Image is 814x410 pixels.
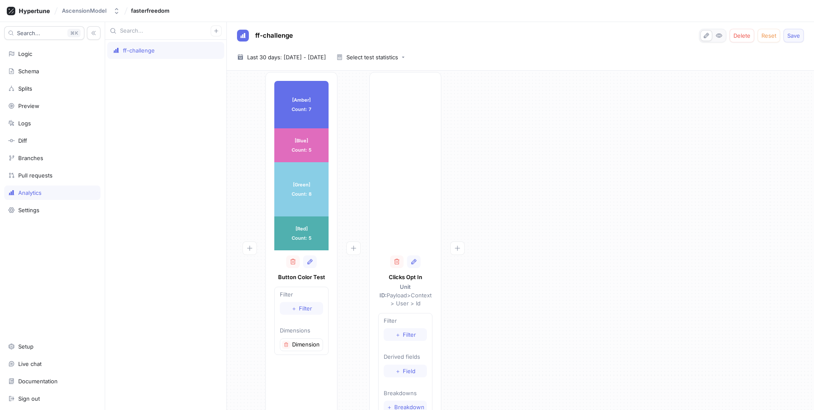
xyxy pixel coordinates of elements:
p: Breakdowns [384,389,427,398]
p: Dimension 1 [292,341,321,349]
span: Filter [299,306,312,311]
div: Live chat [18,360,42,367]
div: Logic [18,50,32,57]
span: Breakdown [394,404,424,410]
p: Dimensions [280,327,323,335]
span: Last 30 days: [DATE] - [DATE] [247,53,326,61]
button: AscensionModel [59,4,123,18]
span: ＋ [387,404,392,410]
p: Clicks Opt In [378,273,432,282]
button: Select test statistics [333,51,408,64]
div: Sign out [18,395,40,402]
div: Diff [18,137,27,144]
span: Reset [761,33,776,38]
div: Pull requests [18,172,53,179]
span: Save [787,33,800,38]
button: Delete [730,29,754,42]
span: ff-challenge [255,32,293,39]
button: Save [783,29,804,42]
div: [Amber] Count: 7 [274,81,329,128]
div: Schema [18,68,39,75]
p: Button Color Test [274,273,329,282]
button: ＋Filter [384,328,427,341]
p: Payload > Context > User > Id [378,283,432,308]
span: ＋ [395,368,401,374]
p: Filter [280,291,323,299]
span: Search... [17,30,40,36]
span: Filter [403,332,416,337]
button: Search...K [4,26,84,40]
input: Search... [120,27,211,35]
div: Splits [18,85,32,92]
div: [Blue] Count: 5 [274,128,329,162]
div: AscensionModel [62,7,106,14]
button: Reset [758,29,780,42]
div: [Green] Count: 8 [274,162,329,216]
div: ff-challenge [123,47,155,54]
div: Branches [18,155,43,161]
span: Delete [733,33,750,38]
p: Derived fields [384,353,427,361]
a: Documentation [4,374,100,388]
strong: Unit ID: [379,283,411,299]
button: ＋Field [384,365,427,377]
div: Setup [18,343,33,350]
span: Field [403,368,415,374]
div: Select test statistics [346,55,398,60]
div: K [67,29,81,37]
span: ＋ [395,332,401,337]
p: Filter [384,317,427,325]
div: Analytics [18,189,42,196]
div: Preview [18,102,39,109]
div: [Red] Count: 5 [274,216,329,250]
div: Logs [18,120,31,127]
span: ＋ [291,306,297,311]
div: Settings [18,207,39,213]
div: Documentation [18,378,58,385]
button: ＋Filter [280,302,323,315]
span: fasterfreedom [131,8,170,14]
